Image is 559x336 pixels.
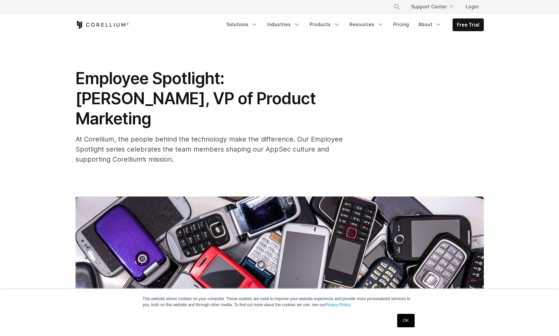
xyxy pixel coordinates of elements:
[76,68,316,128] span: Employee Spotlight: [PERSON_NAME], VP of Product Marketing
[389,18,413,31] a: Pricing
[397,314,414,327] a: OK
[325,302,351,307] a: Privacy Policy.
[406,1,458,13] a: Support Center
[306,18,344,31] a: Products
[263,18,304,31] a: Industries
[414,18,446,31] a: About
[76,135,343,163] span: At Corellium, the people behind the technology make the difference. Our Employee Spotlight series...
[222,18,484,31] div: Navigation Menu
[143,296,417,308] p: This website stores cookies on your computer. These cookies are used to improve your website expe...
[76,21,129,29] a: Corellium Home
[345,18,388,31] a: Resources
[385,1,484,13] div: Navigation Menu
[453,19,483,31] a: Free Trial
[460,1,484,13] a: Login
[222,18,262,31] a: Solutions
[391,1,403,13] button: Search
